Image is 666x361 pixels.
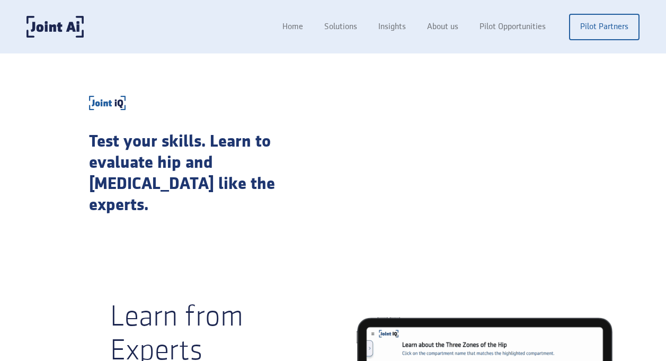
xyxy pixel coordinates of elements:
[26,16,84,38] a: home
[416,17,469,37] a: About us
[569,14,640,40] a: Pilot Partners
[89,131,325,216] div: Test your skills. Learn to evaluate hip and [MEDICAL_DATA] like the experts.
[272,17,314,37] a: Home
[469,17,556,37] a: Pilot Opportunities
[314,17,368,37] a: Solutions
[368,17,416,37] a: Insights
